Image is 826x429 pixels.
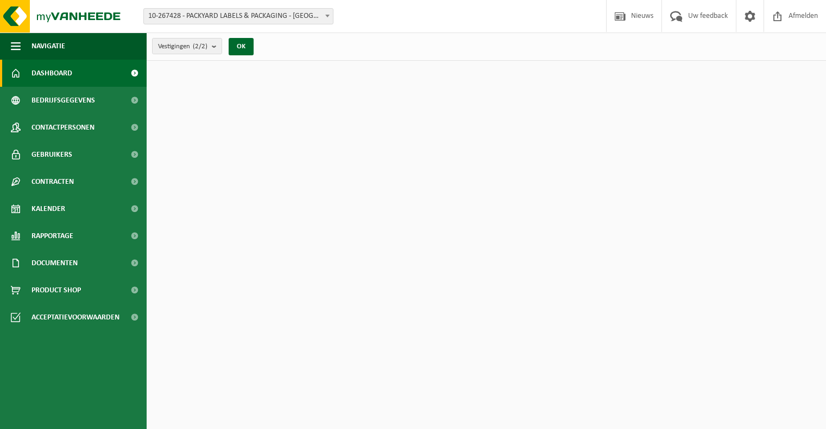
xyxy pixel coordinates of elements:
span: Vestigingen [158,39,207,55]
button: OK [229,38,254,55]
span: 10-267428 - PACKYARD LABELS & PACKAGING - NAZARETH [144,9,333,24]
span: 10-267428 - PACKYARD LABELS & PACKAGING - NAZARETH [143,8,333,24]
span: Dashboard [31,60,72,87]
span: Product Shop [31,277,81,304]
span: Acceptatievoorwaarden [31,304,119,331]
span: Contactpersonen [31,114,94,141]
span: Gebruikers [31,141,72,168]
span: Documenten [31,249,78,277]
span: Rapportage [31,222,73,249]
span: Kalender [31,195,65,222]
span: Contracten [31,168,74,195]
button: Vestigingen(2/2) [152,38,222,54]
span: Navigatie [31,33,65,60]
span: Bedrijfsgegevens [31,87,95,114]
count: (2/2) [193,43,207,50]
